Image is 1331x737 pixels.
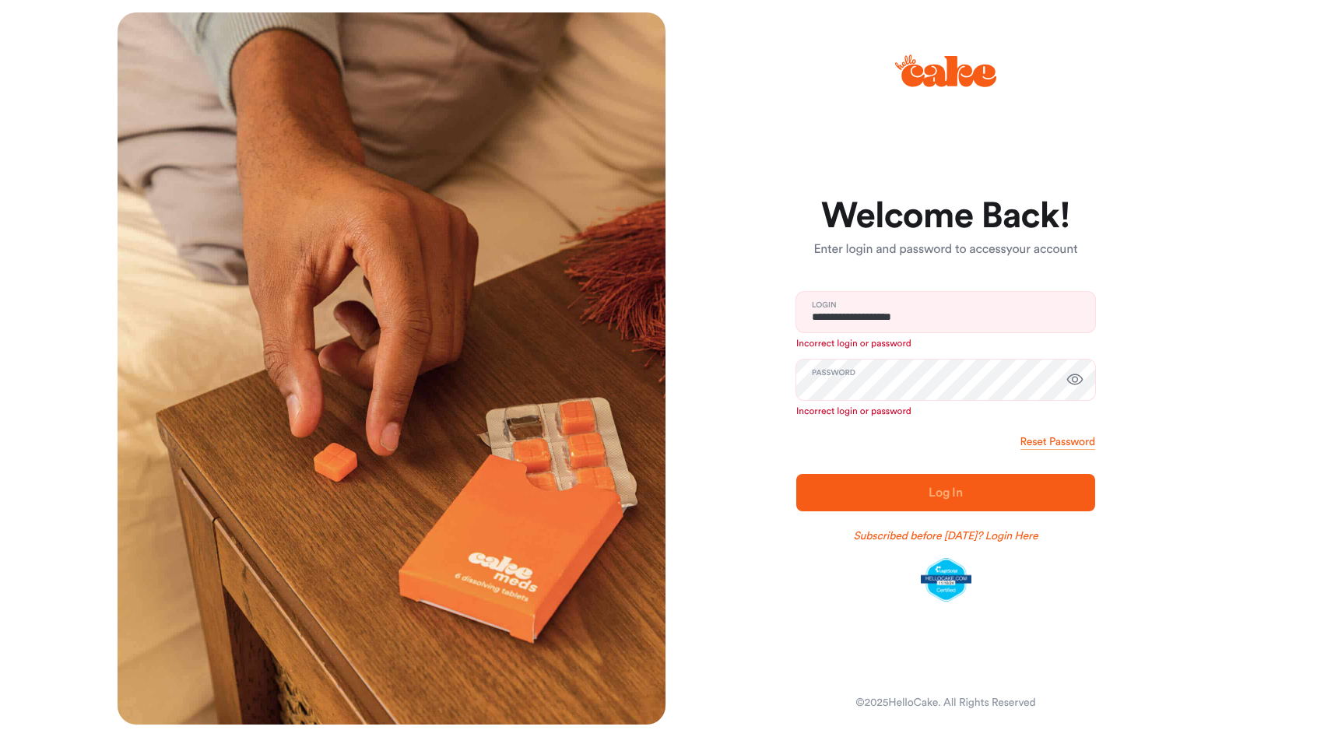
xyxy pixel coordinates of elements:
[855,695,1035,711] div: © 2025 HelloCake. All Rights Reserved
[796,474,1095,511] button: Log In
[854,528,1038,544] a: Subscribed before [DATE]? Login Here
[796,198,1095,235] h1: Welcome Back!
[921,558,971,602] img: legit-script-certified.png
[796,240,1095,259] p: Enter login and password to access your account
[796,338,1095,350] p: Incorrect login or password
[1020,434,1095,450] a: Reset Password
[796,405,1095,418] p: Incorrect login or password
[929,486,963,499] span: Log In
